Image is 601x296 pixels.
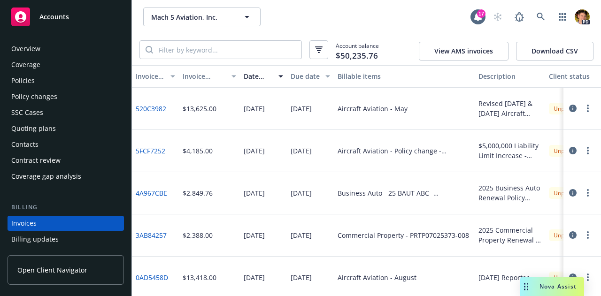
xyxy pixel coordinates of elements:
[478,141,541,160] div: $5,000,000 Liability Limit Increase - [PERSON_NAME][GEOGRAPHIC_DATA]
[11,153,61,168] div: Contract review
[11,105,43,120] div: SSC Cases
[146,46,153,53] svg: Search
[11,41,40,56] div: Overview
[575,9,590,24] img: photo
[336,42,379,58] span: Account balance
[549,187,577,199] div: Unpaid
[11,121,56,136] div: Quoting plans
[136,71,165,81] div: Invoice ID
[291,104,312,114] div: [DATE]
[291,273,312,282] div: [DATE]
[8,105,124,120] a: SSC Cases
[291,146,312,156] div: [DATE]
[334,65,475,88] button: Billable items
[478,183,541,203] div: 2025 Business Auto Renewal Policy Invoice
[136,230,167,240] a: 3AB84257
[419,42,509,61] button: View AMS invoices
[291,230,312,240] div: [DATE]
[136,146,165,156] a: 5FCF7252
[11,169,81,184] div: Coverage gap analysis
[520,277,532,296] div: Drag to move
[11,137,39,152] div: Contacts
[132,65,179,88] button: Invoice ID
[183,273,216,282] div: $13,418.00
[244,146,265,156] div: [DATE]
[8,169,124,184] a: Coverage gap analysis
[8,121,124,136] a: Quoting plans
[39,13,69,21] span: Accounts
[338,104,408,114] div: Aircraft Aviation - May
[549,103,577,114] div: Unpaid
[338,273,416,282] div: Aircraft Aviation - August
[244,188,265,198] div: [DATE]
[11,57,40,72] div: Coverage
[183,104,216,114] div: $13,625.00
[8,137,124,152] a: Contacts
[549,145,577,157] div: Unpaid
[338,146,471,156] div: Aircraft Aviation - Policy change - AVC00502103
[183,188,213,198] div: $2,849.76
[153,41,301,59] input: Filter by keyword...
[8,153,124,168] a: Contract review
[338,188,471,198] div: Business Auto - 25 BAUT ABC - CALH2531895A-004
[11,232,59,247] div: Billing updates
[136,104,166,114] a: 520C3982
[143,8,261,26] button: Mach 5 Aviation, Inc.
[8,73,124,88] a: Policies
[8,203,124,212] div: Billing
[553,8,572,26] a: Switch app
[336,50,378,62] span: $50,235.76
[179,65,240,88] button: Invoice amount
[488,8,507,26] a: Start snowing
[8,41,124,56] a: Overview
[17,265,87,275] span: Open Client Navigator
[510,8,529,26] a: Report a Bug
[183,71,226,81] div: Invoice amount
[516,42,593,61] button: Download CSV
[8,89,124,104] a: Policy changes
[244,230,265,240] div: [DATE]
[8,57,124,72] a: Coverage
[291,71,320,81] div: Due date
[477,8,485,16] div: 17
[8,216,124,231] a: Invoices
[478,225,541,245] div: 2025 Commercial Property Renewal – Mach 5 Aviation, Inc.
[11,216,37,231] div: Invoices
[478,71,541,81] div: Description
[287,65,334,88] button: Due date
[183,146,213,156] div: $4,185.00
[549,229,577,241] div: Unpaid
[532,8,550,26] a: Search
[136,188,167,198] a: 4A967CBE
[539,282,577,290] span: Nova Assist
[183,230,213,240] div: $2,388.00
[478,99,541,118] div: Revised [DATE] & [DATE] Aircraft Schedule billing.
[11,89,57,104] div: Policy changes
[520,277,584,296] button: Nova Assist
[151,12,232,22] span: Mach 5 Aviation, Inc.
[8,4,124,30] a: Accounts
[136,273,168,282] a: 0AD5458D
[244,71,273,81] div: Date issued
[291,188,312,198] div: [DATE]
[478,273,529,282] div: [DATE] Reporter
[8,232,124,247] a: Billing updates
[244,104,265,114] div: [DATE]
[475,65,545,88] button: Description
[338,71,471,81] div: Billable items
[338,230,469,240] div: Commercial Property - PRTP07025373-008
[244,273,265,282] div: [DATE]
[240,65,287,88] button: Date issued
[11,73,35,88] div: Policies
